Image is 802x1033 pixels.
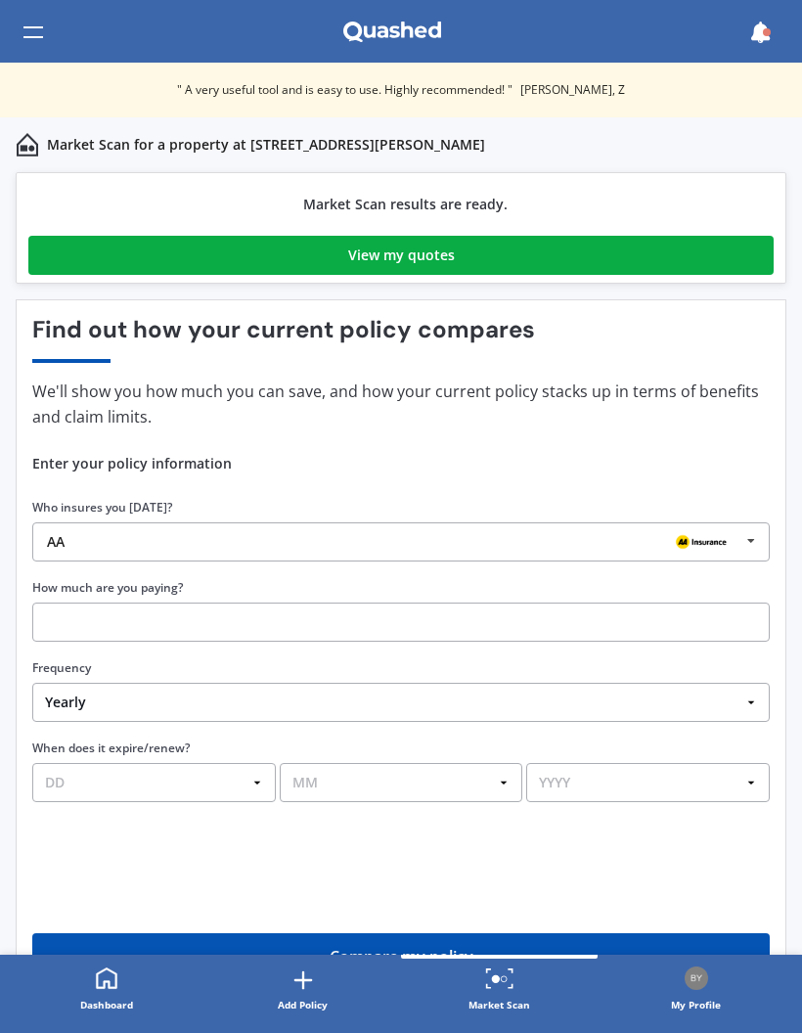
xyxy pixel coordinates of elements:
label: How much are you paying? [32,579,183,596]
div: View my quotes [348,236,455,275]
a: ProfileMy Profile [598,955,794,1025]
div: Market Scan results are ready. [36,181,774,228]
div: My Profile [671,995,721,1014]
div: Dashboard [80,995,133,1014]
div: AA [47,535,65,549]
a: View my quotes [28,236,774,275]
img: AA.webp [670,530,733,554]
a: Market Scan [401,955,598,1025]
button: Compare my policy [32,933,770,980]
div: Find out how your current policy compares [32,316,770,363]
div: Market Scan [468,995,530,1014]
label: Frequency [32,659,91,676]
img: Profile [685,966,708,990]
a: Dashboard [8,955,204,1025]
p: We'll show you how much you can save, and how your current policy stacks up in terms of benefits ... [32,379,770,430]
label: Who insures you [DATE]? [32,499,172,516]
p: Market Scan for a property at [STREET_ADDRESS][PERSON_NAME] [47,135,485,155]
label: When does it expire/renew? [32,740,190,756]
div: Add Policy [278,995,328,1014]
div: Enter your policy information [32,454,770,473]
img: home-and-contents.b802091223b8502ef2dd.svg [16,133,39,157]
a: Add Policy [204,955,401,1025]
